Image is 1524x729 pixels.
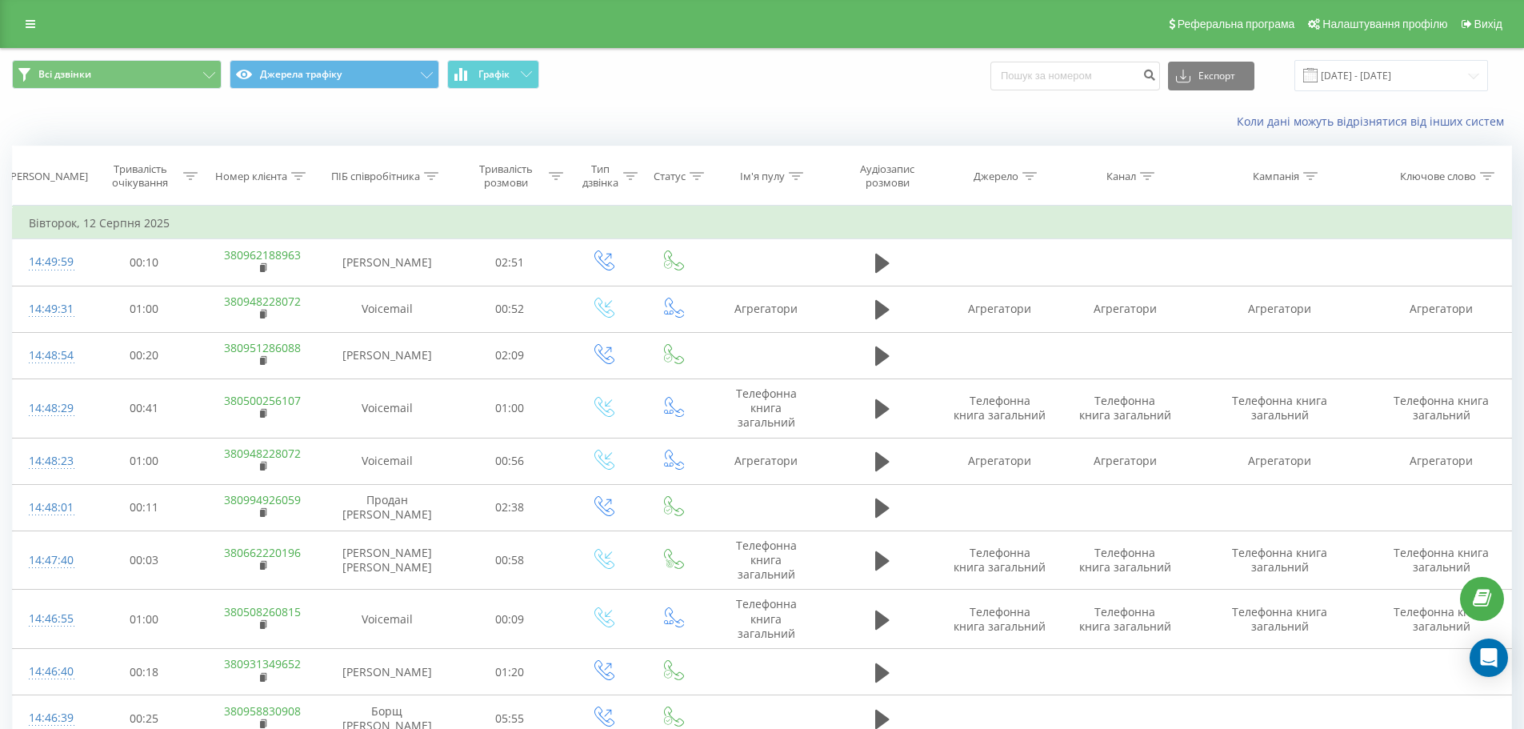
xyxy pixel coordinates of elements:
[1372,286,1511,332] td: Агрегатори
[447,60,539,89] button: Графік
[29,246,70,278] div: 14:49:59
[1062,379,1187,438] td: Телефонна книга загальний
[86,484,202,531] td: 00:11
[1178,18,1295,30] span: Реферальна програма
[1470,639,1508,677] div: Open Intercom Messenger
[322,484,452,531] td: Продан [PERSON_NAME]
[12,60,222,89] button: Всі дзвінки
[1253,170,1299,183] div: Кампанія
[322,332,452,379] td: [PERSON_NAME]
[224,604,301,619] a: 380508260815
[452,649,568,695] td: 01:20
[938,590,1062,649] td: Телефонна книга загальний
[452,332,568,379] td: 02:09
[706,286,826,332] td: Агрегатори
[974,170,1018,183] div: Джерело
[1237,114,1512,129] a: Коли дані можуть відрізнятися вiд інших систем
[1062,590,1187,649] td: Телефонна книга загальний
[938,379,1062,438] td: Телефонна книга загальний
[1187,438,1372,484] td: Агрегатори
[224,492,301,507] a: 380994926059
[452,438,568,484] td: 00:56
[466,162,546,190] div: Тривалість розмови
[452,379,568,438] td: 01:00
[215,170,287,183] div: Номер клієнта
[1322,18,1447,30] span: Налаштування профілю
[841,162,934,190] div: Аудіозапис розмови
[7,170,88,183] div: [PERSON_NAME]
[86,438,202,484] td: 01:00
[582,162,619,190] div: Тип дзвінка
[452,531,568,590] td: 00:58
[1168,62,1254,90] button: Експорт
[452,239,568,286] td: 02:51
[29,340,70,371] div: 14:48:54
[938,438,1062,484] td: Агрегатори
[86,649,202,695] td: 00:18
[1372,590,1511,649] td: Телефонна книга загальний
[706,379,826,438] td: Телефонна книга загальний
[224,393,301,408] a: 380500256107
[38,68,91,81] span: Всі дзвінки
[224,446,301,461] a: 380948228072
[86,286,202,332] td: 01:00
[706,531,826,590] td: Телефонна книга загальний
[322,590,452,649] td: Voicemail
[1187,286,1372,332] td: Агрегатори
[322,649,452,695] td: [PERSON_NAME]
[706,438,826,484] td: Агрегатори
[29,492,70,523] div: 14:48:01
[224,294,301,309] a: 380948228072
[1400,170,1476,183] div: Ключове слово
[322,531,452,590] td: [PERSON_NAME] [PERSON_NAME]
[86,239,202,286] td: 00:10
[29,656,70,687] div: 14:46:40
[331,170,420,183] div: ПІБ співробітника
[322,286,452,332] td: Voicemail
[101,162,180,190] div: Тривалість очікування
[938,286,1062,332] td: Агрегатори
[29,393,70,424] div: 14:48:29
[452,484,568,531] td: 02:38
[322,239,452,286] td: [PERSON_NAME]
[1187,531,1372,590] td: Телефонна книга загальний
[224,545,301,560] a: 380662220196
[1062,286,1187,332] td: Агрегатори
[1106,170,1136,183] div: Канал
[224,703,301,719] a: 380958830908
[1372,531,1511,590] td: Телефонна книга загальний
[230,60,439,89] button: Джерела трафіку
[224,656,301,671] a: 380931349652
[86,590,202,649] td: 01:00
[322,379,452,438] td: Voicemail
[938,531,1062,590] td: Телефонна книга загальний
[29,545,70,576] div: 14:47:40
[654,170,686,183] div: Статус
[13,207,1512,239] td: Вівторок, 12 Серпня 2025
[452,590,568,649] td: 00:09
[740,170,785,183] div: Ім'я пулу
[322,438,452,484] td: Voicemail
[1372,438,1511,484] td: Агрегатори
[1474,18,1502,30] span: Вихід
[224,340,301,355] a: 380951286088
[86,332,202,379] td: 00:20
[29,446,70,477] div: 14:48:23
[29,294,70,325] div: 14:49:31
[452,286,568,332] td: 00:52
[706,590,826,649] td: Телефонна книга загальний
[478,69,510,80] span: Графік
[1187,379,1372,438] td: Телефонна книга загальний
[1372,379,1511,438] td: Телефонна книга загальний
[29,603,70,635] div: 14:46:55
[1062,438,1187,484] td: Агрегатори
[224,247,301,262] a: 380962188963
[86,379,202,438] td: 00:41
[86,531,202,590] td: 00:03
[1187,590,1372,649] td: Телефонна книга загальний
[1062,531,1187,590] td: Телефонна книга загальний
[990,62,1160,90] input: Пошук за номером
